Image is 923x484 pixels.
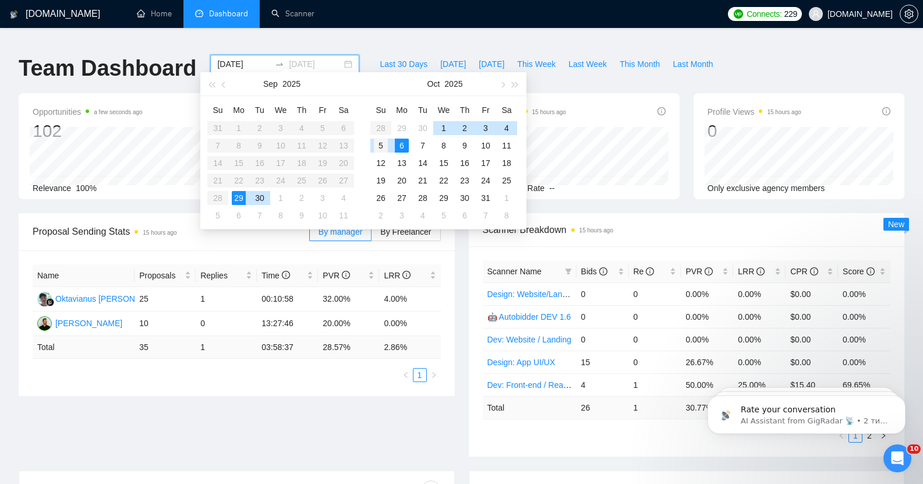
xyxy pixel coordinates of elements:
[395,174,409,188] div: 20
[282,72,300,96] button: 2025
[733,328,786,351] td: 0.00%
[412,189,433,207] td: 2025-10-28
[867,267,875,275] span: info-circle
[532,109,566,115] time: 15 hours ago
[496,119,517,137] td: 2025-10-04
[37,294,185,303] a: OOOktavianus [PERSON_NAME] Tape
[681,305,733,328] td: 0.00%
[391,172,412,189] td: 2025-10-20
[228,189,249,207] td: 2025-09-29
[312,101,333,119] th: Fr
[565,268,572,275] span: filter
[487,289,614,299] a: Design: Website/Landing (Custom)
[786,282,838,305] td: $0.00
[395,156,409,170] div: 13
[454,119,475,137] td: 2025-10-02
[33,336,135,359] td: Total
[323,271,350,280] span: PVR
[391,154,412,172] td: 2025-10-13
[135,336,196,359] td: 35
[517,58,556,70] span: This Week
[786,328,838,351] td: $0.00
[416,139,430,153] div: 7
[416,191,430,205] div: 28
[46,298,54,306] img: gigradar-bm.png
[289,58,342,70] input: End date
[563,263,574,280] span: filter
[496,154,517,172] td: 2025-10-18
[838,351,890,373] td: 0.00%
[784,8,797,20] span: 229
[500,139,514,153] div: 11
[500,174,514,188] div: 25
[318,312,379,336] td: 20.00%
[374,191,388,205] div: 26
[681,373,733,396] td: 50.00%
[454,154,475,172] td: 2025-10-16
[333,101,354,119] th: Sa
[228,101,249,119] th: Mo
[37,316,52,331] img: RB
[440,58,466,70] span: [DATE]
[412,207,433,224] td: 2025-11-04
[579,227,613,234] time: 15 hours ago
[10,5,18,24] img: logo
[733,282,786,305] td: 0.00%
[790,267,818,276] span: CPR
[767,109,801,115] time: 15 hours ago
[690,371,923,453] iframe: Intercom notifications повідомлення
[496,172,517,189] td: 2025-10-25
[196,287,257,312] td: 1
[412,119,433,137] td: 2025-09-30
[487,267,542,276] span: Scanner Name
[370,137,391,154] td: 2025-10-05
[708,105,801,119] span: Profile Views
[685,267,713,276] span: PVR
[135,264,196,287] th: Proposals
[883,444,911,472] iframe: Intercom live chat
[379,287,440,312] td: 4.00%
[261,271,289,280] span: Time
[479,58,504,70] span: [DATE]
[733,305,786,328] td: 0.00%
[475,154,496,172] td: 2025-10-17
[379,312,440,336] td: 0.00%
[437,191,451,205] div: 29
[207,207,228,224] td: 2025-10-05
[681,328,733,351] td: 0.00%
[629,328,681,351] td: 0
[434,55,472,73] button: [DATE]
[55,292,185,305] div: Oktavianus [PERSON_NAME] Tape
[458,191,472,205] div: 30
[395,191,409,205] div: 27
[395,209,409,222] div: 3
[496,207,517,224] td: 2025-11-08
[37,318,122,327] a: RB[PERSON_NAME]
[33,183,71,193] span: Relevance
[319,227,362,236] span: By manager
[900,9,918,19] span: setting
[634,267,655,276] span: Re
[577,373,629,396] td: 4
[337,209,351,222] div: 11
[291,207,312,224] td: 2025-10-09
[629,373,681,396] td: 1
[312,207,333,224] td: 2025-10-10
[487,335,572,344] a: Dev: Website / Landing
[479,174,493,188] div: 24
[500,191,514,205] div: 1
[76,183,97,193] span: 100%
[391,137,412,154] td: 2025-10-06
[195,9,203,17] span: dashboard
[275,59,284,69] span: to
[454,172,475,189] td: 2025-10-23
[380,227,431,236] span: By Freelancer
[666,55,719,73] button: Last Month
[681,396,733,419] td: 30.77 %
[416,156,430,170] div: 14
[433,137,454,154] td: 2025-10-08
[472,55,511,73] button: [DATE]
